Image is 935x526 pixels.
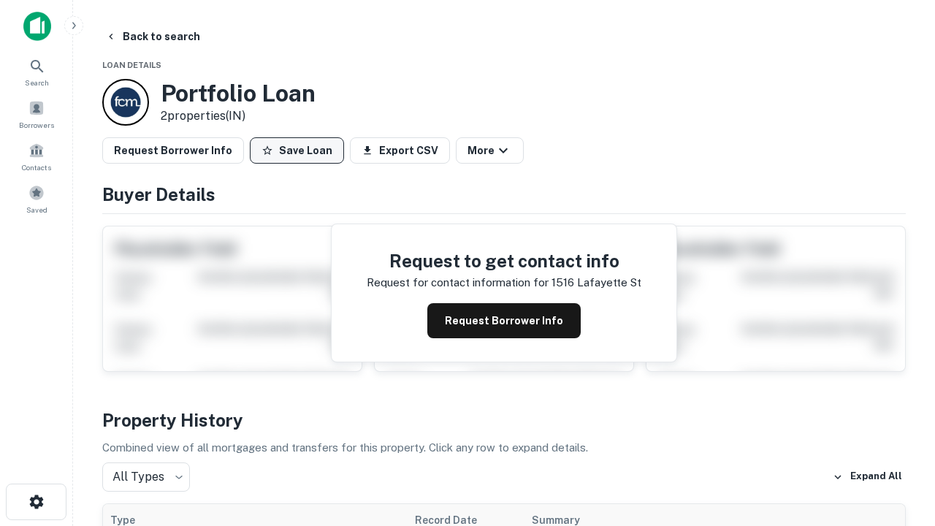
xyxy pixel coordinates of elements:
span: Saved [26,204,47,216]
p: Request for contact information for [367,274,549,291]
button: Save Loan [250,137,344,164]
button: Request Borrower Info [427,303,581,338]
a: Saved [4,179,69,218]
button: Export CSV [350,137,450,164]
p: Combined view of all mortgages and transfers for this property. Click any row to expand details. [102,439,906,457]
img: capitalize-icon.png [23,12,51,41]
iframe: Chat Widget [862,362,935,432]
p: 1516 lafayette st [552,274,641,291]
a: Contacts [4,137,69,176]
button: Back to search [99,23,206,50]
h4: Request to get contact info [367,248,641,274]
button: Request Borrower Info [102,137,244,164]
span: Borrowers [19,119,54,131]
h4: Buyer Details [102,181,906,207]
button: Expand All [829,466,906,488]
a: Search [4,52,69,91]
p: 2 properties (IN) [161,107,316,125]
h4: Property History [102,407,906,433]
span: Contacts [22,161,51,173]
span: Search [25,77,49,88]
h3: Portfolio Loan [161,80,316,107]
span: Loan Details [102,61,161,69]
div: All Types [102,462,190,492]
a: Borrowers [4,94,69,134]
button: More [456,137,524,164]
